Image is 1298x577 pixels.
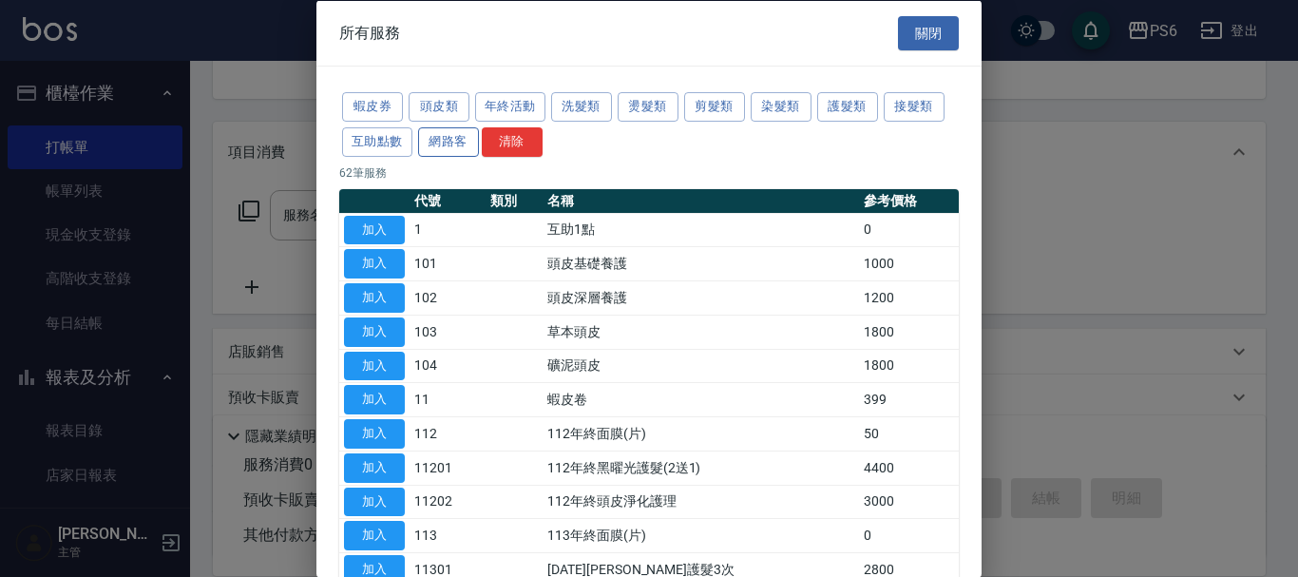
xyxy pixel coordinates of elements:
[543,188,859,213] th: 名稱
[859,246,959,280] td: 1000
[543,213,859,247] td: 互助1點
[859,416,959,451] td: 50
[486,188,544,213] th: 類別
[344,351,405,380] button: 加入
[410,416,486,451] td: 112
[618,92,678,122] button: 燙髮類
[543,382,859,416] td: 蝦皮卷
[342,126,412,156] button: 互助點數
[410,382,486,416] td: 11
[751,92,811,122] button: 染髮類
[859,315,959,349] td: 1800
[543,349,859,383] td: 礦泥頭皮
[410,485,486,519] td: 11202
[410,213,486,247] td: 1
[543,518,859,552] td: 113年終面膜(片)
[859,213,959,247] td: 0
[859,382,959,416] td: 399
[410,518,486,552] td: 113
[418,126,479,156] button: 網路客
[859,518,959,552] td: 0
[859,349,959,383] td: 1800
[410,280,486,315] td: 102
[410,349,486,383] td: 104
[543,416,859,451] td: 112年終面膜(片)
[344,521,405,550] button: 加入
[684,92,745,122] button: 剪髮類
[543,451,859,485] td: 112年終黑曜光護髮(2送1)
[475,92,545,122] button: 年終活動
[543,485,859,519] td: 112年終頭皮淨化護理
[344,452,405,482] button: 加入
[859,280,959,315] td: 1200
[410,451,486,485] td: 11201
[898,15,959,50] button: 關閉
[409,92,469,122] button: 頭皮類
[410,246,486,280] td: 101
[543,280,859,315] td: 頭皮深層養護
[551,92,612,122] button: 洗髮類
[344,385,405,414] button: 加入
[482,126,543,156] button: 清除
[339,23,400,42] span: 所有服務
[344,419,405,449] button: 加入
[859,485,959,519] td: 3000
[344,487,405,516] button: 加入
[543,246,859,280] td: 頭皮基礎養護
[859,451,959,485] td: 4400
[344,317,405,346] button: 加入
[344,249,405,279] button: 加入
[344,283,405,313] button: 加入
[410,188,486,213] th: 代號
[342,92,403,122] button: 蝦皮券
[884,92,945,122] button: 接髮類
[344,215,405,244] button: 加入
[859,188,959,213] th: 參考價格
[410,315,486,349] td: 103
[543,315,859,349] td: 草本頭皮
[817,92,878,122] button: 護髮類
[339,163,959,181] p: 62 筆服務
